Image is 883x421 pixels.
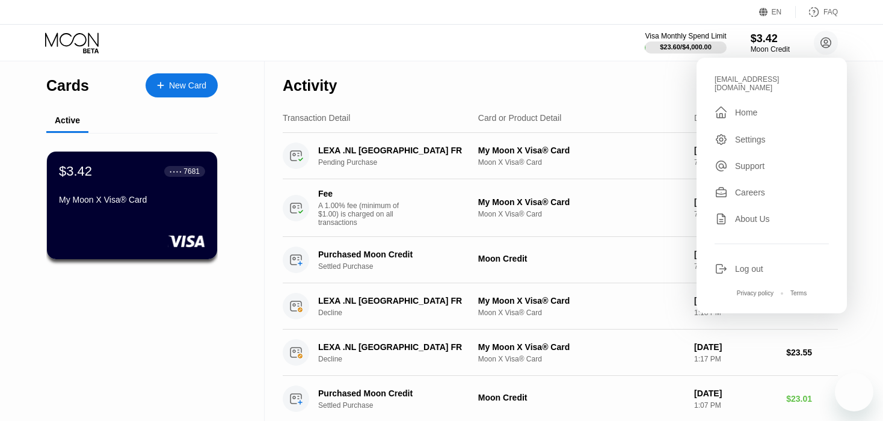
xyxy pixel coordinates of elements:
[737,290,774,297] div: Privacy policy
[318,189,402,198] div: Fee
[478,158,685,167] div: Moon X Visa® Card
[715,105,728,120] div: 
[283,113,350,123] div: Transaction Detail
[735,214,770,224] div: About Us
[318,342,473,352] div: LEXA .NL [GEOGRAPHIC_DATA] FR
[478,254,685,263] div: Moon Credit
[694,355,777,363] div: 1:17 PM
[715,262,829,275] div: Log out
[318,355,485,363] div: Decline
[694,389,777,398] div: [DATE]
[786,394,838,404] div: $23.01
[835,373,873,411] iframe: Button to launch messaging window
[759,6,796,18] div: EN
[318,146,473,155] div: LEXA .NL [GEOGRAPHIC_DATA] FR
[283,283,838,330] div: LEXA .NL [GEOGRAPHIC_DATA] FRDeclineMy Moon X Visa® CardMoon X Visa® Card[DATE]1:18 PM$23.56
[478,309,685,317] div: Moon X Visa® Card
[790,290,807,297] div: Terms
[59,164,92,179] div: $3.42
[46,77,89,94] div: Cards
[715,133,829,146] div: Settings
[318,309,485,317] div: Decline
[823,8,838,16] div: FAQ
[478,197,685,207] div: My Moon X Visa® Card
[735,135,766,144] div: Settings
[694,250,777,259] div: [DATE]
[318,389,473,398] div: Purchased Moon Credit
[694,401,777,410] div: 1:07 PM
[283,179,838,237] div: FeeA 1.00% fee (minimum of $1.00) is charged on all transactionsMy Moon X Visa® CardMoon X Visa® ...
[283,237,838,283] div: Purchased Moon CreditSettled PurchaseMoon Credit[DATE]7:07 AM$5.01
[478,296,685,306] div: My Moon X Visa® Card
[170,170,182,173] div: ● ● ● ●
[478,393,685,402] div: Moon Credit
[786,348,838,357] div: $23.55
[715,186,829,199] div: Careers
[645,32,726,40] div: Visa Monthly Spend Limit
[694,342,777,352] div: [DATE]
[694,146,777,155] div: [DATE]
[318,158,485,167] div: Pending Purchase
[478,210,685,218] div: Moon X Visa® Card
[694,158,777,167] div: 7:25 AM
[694,113,740,123] div: Date & Time
[694,210,777,218] div: 7:25 AM
[751,32,790,45] div: $3.42
[694,197,777,207] div: [DATE]
[318,262,485,271] div: Settled Purchase
[772,8,782,16] div: EN
[694,309,777,317] div: 1:18 PM
[478,355,685,363] div: Moon X Visa® Card
[751,45,790,54] div: Moon Credit
[694,262,777,271] div: 7:07 AM
[283,330,838,376] div: LEXA .NL [GEOGRAPHIC_DATA] FRDeclineMy Moon X Visa® CardMoon X Visa® Card[DATE]1:17 PM$23.55
[796,6,838,18] div: FAQ
[318,250,473,259] div: Purchased Moon Credit
[735,188,765,197] div: Careers
[735,108,757,117] div: Home
[478,146,685,155] div: My Moon X Visa® Card
[183,167,200,176] div: 7681
[478,342,685,352] div: My Moon X Visa® Card
[318,401,485,410] div: Settled Purchase
[478,113,562,123] div: Card or Product Detail
[55,115,80,125] div: Active
[715,75,829,92] div: [EMAIL_ADDRESS][DOMAIN_NAME]
[715,212,829,226] div: About Us
[146,73,218,97] div: New Card
[318,296,473,306] div: LEXA .NL [GEOGRAPHIC_DATA] FR
[715,159,829,173] div: Support
[694,296,777,306] div: [DATE]
[169,81,206,91] div: New Card
[283,133,838,179] div: LEXA .NL [GEOGRAPHIC_DATA] FRPending PurchaseMy Moon X Visa® CardMoon X Visa® Card[DATE]7:25 AM$2...
[715,105,829,120] div: Home
[735,161,765,171] div: Support
[645,32,726,54] div: Visa Monthly Spend Limit$23.60/$4,000.00
[283,77,337,94] div: Activity
[735,264,763,274] div: Log out
[751,32,790,54] div: $3.42Moon Credit
[660,43,712,51] div: $23.60 / $4,000.00
[318,201,408,227] div: A 1.00% fee (minimum of $1.00) is charged on all transactions
[59,195,205,204] div: My Moon X Visa® Card
[47,152,217,259] div: $3.42● ● ● ●7681My Moon X Visa® Card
